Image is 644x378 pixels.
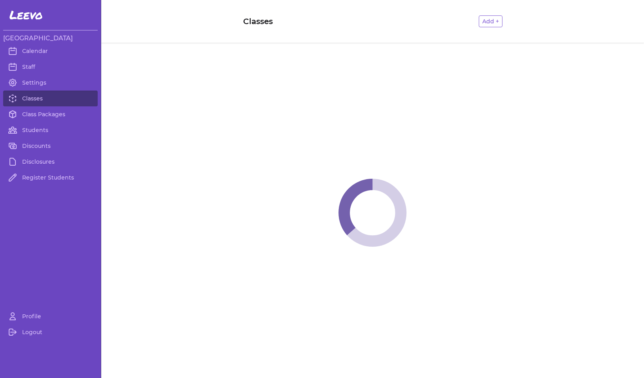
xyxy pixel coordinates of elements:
[3,170,98,185] a: Register Students
[9,8,43,22] span: Leevo
[3,75,98,91] a: Settings
[3,138,98,154] a: Discounts
[3,43,98,59] a: Calendar
[3,154,98,170] a: Disclosures
[3,59,98,75] a: Staff
[3,91,98,106] a: Classes
[3,308,98,324] a: Profile
[3,324,98,340] a: Logout
[3,122,98,138] a: Students
[479,15,502,27] button: Add +
[3,106,98,122] a: Class Packages
[3,34,98,43] h3: [GEOGRAPHIC_DATA]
